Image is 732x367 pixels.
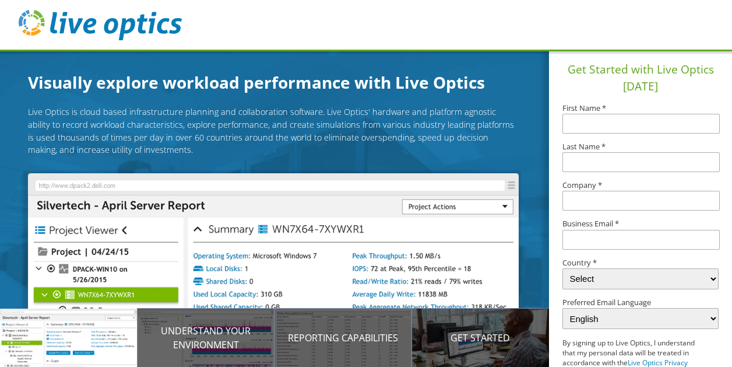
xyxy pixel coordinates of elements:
h1: Visually explore workload performance with Live Optics [28,70,535,95]
h1: Get Started with Live Optics [DATE] [554,61,727,95]
label: First Name * [562,104,719,112]
label: Business Email * [562,220,719,228]
img: live_optics_svg.svg [19,10,182,40]
p: Get Started [412,331,550,345]
label: Last Name * [562,143,719,151]
p: Live Optics is cloud based infrastructure planning and collaboration software. Live Optics' hardw... [28,106,518,156]
p: Reporting Capabilities [274,331,412,345]
label: Company * [562,181,719,189]
label: Country * [562,259,719,267]
label: Preferred Email Language [562,299,719,306]
p: Understand your environment [138,324,275,352]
